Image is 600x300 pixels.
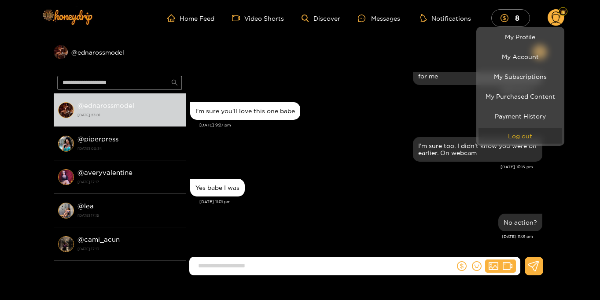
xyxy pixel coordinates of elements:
a: My Purchased Content [479,89,562,104]
a: My Profile [479,29,562,44]
a: My Subscriptions [479,69,562,84]
a: My Account [479,49,562,64]
button: Log out [479,128,562,144]
a: Payment History [479,108,562,124]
